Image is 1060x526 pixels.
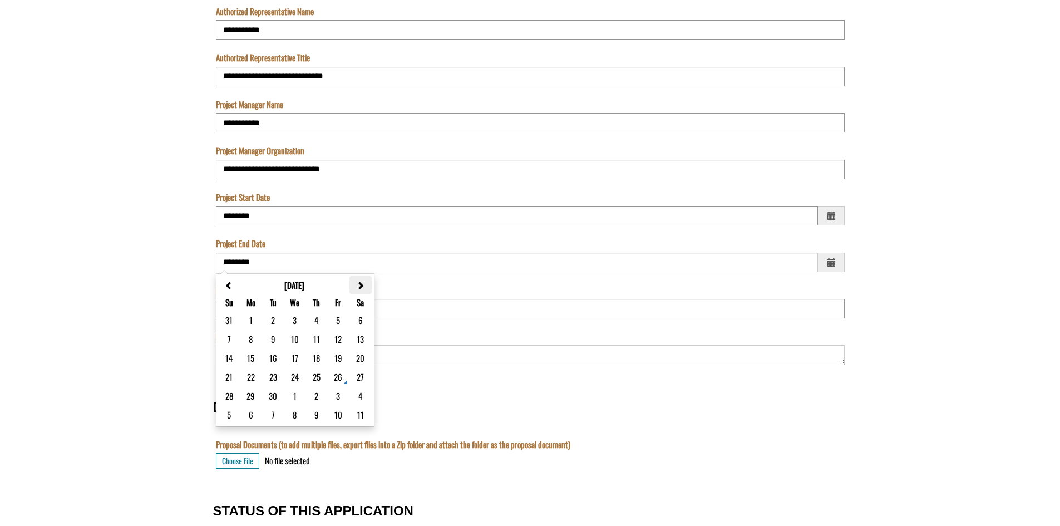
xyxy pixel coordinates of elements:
[224,370,234,384] button: column 1 row 4 Sunday September 21, 2025
[284,294,306,311] th: We
[216,345,845,365] textarea: Project Description
[356,279,364,291] button: Next month
[216,99,283,110] label: Project Manager Name
[333,370,343,384] button: column 6 row 4 Friday September 26, 2025 Today Date
[270,332,277,346] button: column 3 row 2 Tuesday September 9, 2025
[216,191,270,203] label: Project Start Date
[226,332,232,346] button: column 1 row 2 Sunday September 7, 2025
[248,408,254,421] button: column 2 row 6 Monday October 6, 2025
[817,253,845,272] span: Choose a date
[312,351,321,365] button: column 5 row 3 Thursday September 18, 2025
[313,408,320,421] button: column 5 row 6 Thursday October 9, 2025
[216,238,265,249] label: Project End Date
[213,389,847,481] fieldset: DOCUMENTS
[224,351,234,365] button: column 1 row 3 Sunday September 14, 2025
[356,332,365,346] button: column 7 row 2 Saturday September 13, 2025
[268,389,278,402] button: column 3 row 5 Tuesday September 30, 2025
[246,370,256,384] button: column 2 row 4 Monday September 22, 2025
[270,313,276,327] button: column 3 row 1 Tuesday September 2, 2025
[216,453,259,469] button: Choose File for Proposal Documents (to add multiple files, export files into a Zip folder and att...
[355,351,366,365] button: column 7 row 3 Saturday September 20, 2025
[327,294,349,311] th: Fr
[357,313,364,327] button: column 7 row 1 Saturday September 6, 2025
[3,14,537,34] input: Program is a required field.
[248,313,254,327] button: column 2 row 1 Monday September 1, 2025
[281,279,308,291] button: [DATE]
[216,6,314,17] label: Authorized Representative Name
[333,408,343,421] button: column 6 row 6 Friday October 10, 2025
[3,93,70,105] label: Submissions Due Date
[313,389,319,402] button: column 5 row 5 Thursday October 2, 2025
[313,313,319,327] button: column 5 row 1 Thursday September 4, 2025
[290,351,299,365] button: column 4 row 3 Wednesday September 17, 2025
[224,389,234,402] button: column 1 row 5 Sunday September 28, 2025
[335,389,341,402] button: column 6 row 5 Friday October 3, 2025
[248,332,254,346] button: column 2 row 2 Monday September 8, 2025
[3,46,24,58] label: The name of the custom entity.
[292,313,298,327] button: column 4 row 1 Wednesday September 3, 2025
[224,313,234,327] button: column 1 row 1 Sunday August 31, 2025
[268,370,278,384] button: column 3 row 4 Tuesday September 23, 2025
[356,408,365,421] button: column 7 row 6 Saturday October 11, 2025
[290,370,300,384] button: column 4 row 4 Wednesday September 24, 2025
[292,408,298,421] button: column 4 row 6 Wednesday October 8, 2025
[216,52,310,63] label: Authorized Representative Title
[3,14,537,69] textarea: Acknowledgement
[262,294,284,311] th: Tu
[290,332,300,346] button: column 4 row 2 Wednesday September 10, 2025
[216,439,570,450] label: Proposal Documents (to add multiple files, export files into a Zip folder and attach the folder a...
[216,145,304,156] label: Project Manager Organization
[240,294,262,311] th: Mo
[226,408,232,421] button: column 1 row 6 Sunday October 5, 2025
[213,400,847,415] h3: DOCUMENTS
[333,351,343,365] button: column 6 row 3 Friday September 19, 2025
[3,61,537,81] input: Name
[225,279,233,291] button: Previous month
[246,351,255,365] button: column 2 row 3 Monday September 15, 2025
[245,389,256,402] button: column 2 row 5 Monday September 29, 2025
[333,332,343,346] button: column 6 row 2 Friday September 12, 2025
[312,332,321,346] button: column 5 row 2 Thursday September 11, 2025
[312,370,322,384] button: column 5 row 4 Thursday September 25, 2025
[305,294,327,311] th: Th
[356,370,365,384] button: column 7 row 4 Saturday September 27, 2025
[265,455,310,466] div: No file selected
[357,389,363,402] button: column 7 row 5 Saturday October 4, 2025
[335,313,341,327] button: column 6 row 1 Friday September 5, 2025
[349,294,372,311] th: Sa
[818,206,845,225] span: Choose a date
[213,504,847,518] h3: STATUS OF THIS APPLICATION
[219,294,240,311] th: Su
[270,408,276,421] button: column 3 row 6 Tuesday October 7, 2025
[268,351,278,365] button: column 3 row 3 Tuesday September 16, 2025
[292,389,298,402] button: column 4 row 5 Wednesday October 1, 2025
